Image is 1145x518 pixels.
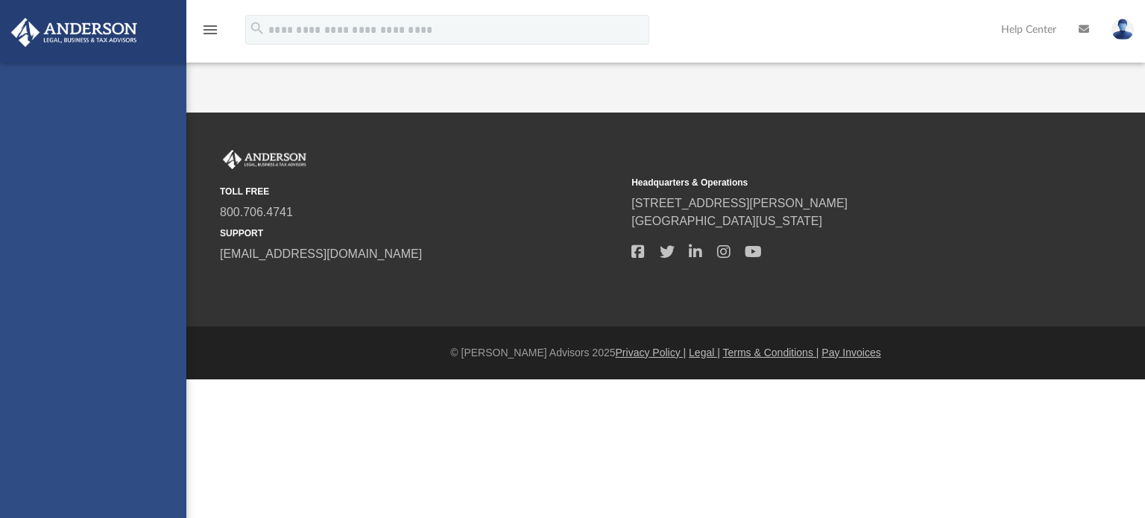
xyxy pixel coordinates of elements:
img: Anderson Advisors Platinum Portal [220,150,309,169]
img: Anderson Advisors Platinum Portal [7,18,142,47]
a: menu [201,28,219,39]
i: search [249,20,265,37]
small: Headquarters & Operations [631,176,1032,189]
img: User Pic [1111,19,1134,40]
a: 800.706.4741 [220,206,293,218]
div: © [PERSON_NAME] Advisors 2025 [186,345,1145,361]
a: [GEOGRAPHIC_DATA][US_STATE] [631,215,822,227]
a: Legal | [689,347,720,359]
i: menu [201,21,219,39]
small: SUPPORT [220,227,621,240]
a: Privacy Policy | [616,347,687,359]
small: TOLL FREE [220,185,621,198]
a: Pay Invoices [821,347,880,359]
a: [EMAIL_ADDRESS][DOMAIN_NAME] [220,247,422,260]
a: Terms & Conditions | [723,347,819,359]
a: [STREET_ADDRESS][PERSON_NAME] [631,197,848,209]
